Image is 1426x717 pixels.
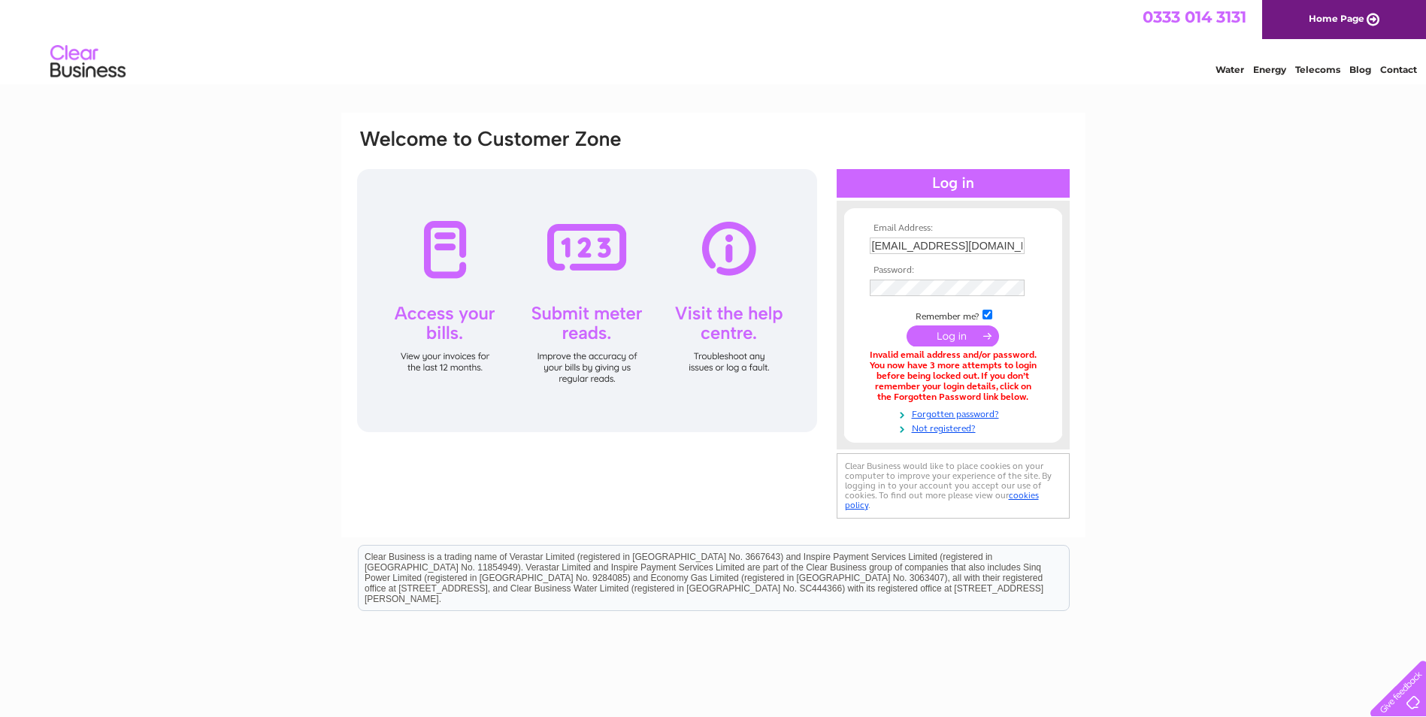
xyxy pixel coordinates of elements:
a: Telecoms [1295,64,1340,75]
a: Contact [1380,64,1417,75]
th: Password: [866,265,1040,276]
a: Forgotten password? [870,406,1040,420]
div: Clear Business would like to place cookies on your computer to improve your experience of the sit... [837,453,1070,519]
a: Not registered? [870,420,1040,434]
a: 0333 014 3131 [1143,8,1246,26]
a: Blog [1349,64,1371,75]
td: Remember me? [866,307,1040,322]
div: Clear Business is a trading name of Verastar Limited (registered in [GEOGRAPHIC_DATA] No. 3667643... [359,8,1069,73]
div: Invalid email address and/or password. You now have 3 more attempts to login before being locked ... [870,350,1037,402]
a: Water [1216,64,1244,75]
img: logo.png [50,39,126,85]
th: Email Address: [866,223,1040,234]
input: Submit [907,325,999,346]
a: cookies policy [845,490,1039,510]
a: Energy [1253,64,1286,75]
